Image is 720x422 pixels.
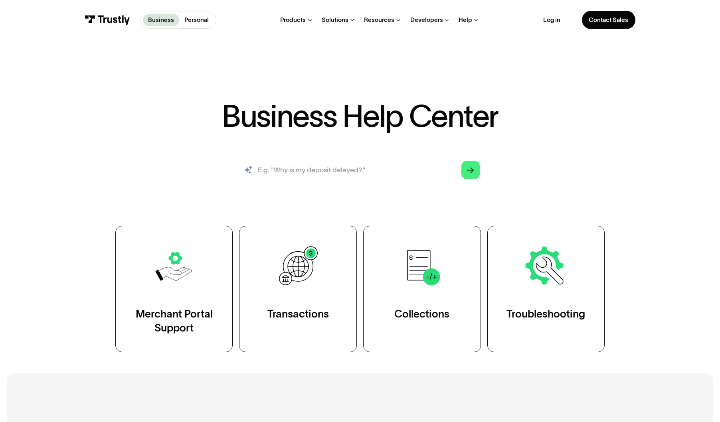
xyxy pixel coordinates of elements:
div: Help [459,16,472,24]
a: Collections [363,226,481,352]
div: Developers [410,16,443,24]
div: Merchant Portal Support [133,307,215,335]
form: Search [233,156,487,184]
a: Troubleshooting [487,226,605,352]
div: Resources [364,16,394,24]
div: Collections [394,307,449,321]
a: Contact Sales [582,11,635,29]
a: Transactions [239,226,357,352]
div: Contact Sales [589,16,628,24]
div: Solutions [322,16,348,24]
div: Troubleshooting [506,307,585,321]
a: Business [143,14,179,26]
input: search [233,156,487,184]
a: Merchant Portal Support [115,226,233,352]
a: Log in [543,16,560,24]
div: Products [280,16,306,24]
div: Transactions [267,307,329,321]
p: Personal [184,16,209,25]
p: Business [148,16,174,25]
a: Personal [179,14,214,26]
img: Trustly Logo [85,15,130,25]
h1: Business Help Center [222,101,498,132]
